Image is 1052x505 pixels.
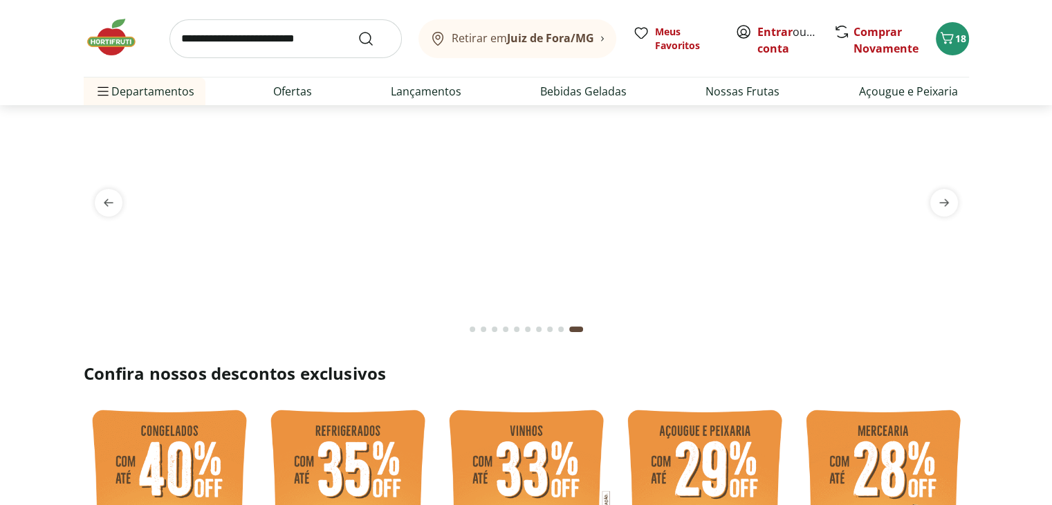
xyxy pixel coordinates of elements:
button: Submit Search [358,30,391,47]
button: Go to page 9 from fs-carousel [555,313,566,346]
span: 18 [955,32,966,45]
h2: Confira nossos descontos exclusivos [84,362,969,385]
a: Lançamentos [391,83,461,100]
button: Go to page 4 from fs-carousel [500,313,511,346]
button: Go to page 3 from fs-carousel [489,313,500,346]
img: Hortifruti [84,17,153,58]
button: next [919,189,969,217]
button: Carrinho [936,22,969,55]
input: search [169,19,402,58]
span: ou [757,24,819,57]
button: Go to page 8 from fs-carousel [544,313,555,346]
span: Meus Favoritos [655,25,719,53]
button: Retirar emJuiz de Fora/MG [418,19,616,58]
button: previous [84,189,133,217]
b: Juiz de Fora/MG [507,30,594,46]
button: Go to page 1 from fs-carousel [467,313,478,346]
button: Go to page 7 from fs-carousel [533,313,544,346]
a: Meus Favoritos [633,25,719,53]
a: Criar conta [757,24,833,56]
a: Comprar Novamente [853,24,919,56]
a: Entrar [757,24,793,39]
span: Retirar em [452,32,594,44]
button: Menu [95,75,111,108]
a: Bebidas Geladas [540,83,627,100]
button: Current page from fs-carousel [566,313,586,346]
button: Go to page 2 from fs-carousel [478,313,489,346]
a: Açougue e Peixaria [858,83,957,100]
a: Ofertas [273,83,312,100]
button: Go to page 6 from fs-carousel [522,313,533,346]
a: Nossas Frutas [705,83,779,100]
span: Departamentos [95,75,194,108]
button: Go to page 5 from fs-carousel [511,313,522,346]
